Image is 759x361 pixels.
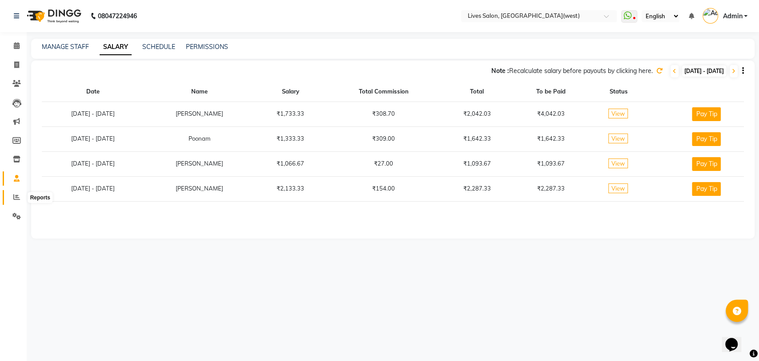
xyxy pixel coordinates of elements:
td: ₹154.00 [326,176,441,201]
span: Admin [723,12,742,21]
span: View [608,109,628,118]
button: Pay Tip [692,107,721,121]
td: [PERSON_NAME] [144,101,254,126]
span: View [608,158,628,168]
button: Pay Tip [692,132,721,146]
div: Reports [28,192,52,203]
td: Poonam [144,126,254,151]
td: ₹2,133.33 [254,176,326,201]
div: Recalculate salary before payouts by clicking here. [491,66,653,76]
b: 08047224946 [98,4,137,28]
th: Total [441,82,513,101]
td: ₹2,287.33 [441,176,513,201]
td: [DATE] - [DATE] [42,176,144,201]
iframe: chat widget [722,325,750,352]
span: View [608,183,628,193]
td: ₹1,093.67 [441,151,513,176]
td: ₹1,733.33 [254,101,326,126]
td: ₹1,093.67 [513,151,589,176]
img: logo [23,4,84,28]
th: Salary [254,82,326,101]
a: MANAGE STAFF [42,43,89,51]
span: [DATE] - [DATE] [682,65,726,77]
span: Note : [491,67,509,75]
td: ₹27.00 [326,151,441,176]
td: [DATE] - [DATE] [42,101,144,126]
a: SCHEDULE [142,43,175,51]
span: View [608,134,628,143]
button: Pay Tip [692,182,721,196]
th: Total Commission [326,82,441,101]
td: ₹4,042.03 [513,101,589,126]
td: ₹1,333.33 [254,126,326,151]
td: ₹1,642.33 [513,126,589,151]
td: [PERSON_NAME] [144,151,254,176]
td: ₹1,642.33 [441,126,513,151]
td: ₹2,287.33 [513,176,589,201]
td: ₹1,066.67 [254,151,326,176]
td: [DATE] - [DATE] [42,126,144,151]
th: Status [589,82,649,101]
th: To be Paid [513,82,589,101]
td: [DATE] - [DATE] [42,151,144,176]
th: Date [42,82,144,101]
td: [PERSON_NAME] [144,176,254,201]
td: ₹2,042.03 [441,101,513,126]
th: Name [144,82,254,101]
button: Pay Tip [692,157,721,171]
a: SALARY [100,39,132,55]
td: ₹309.00 [326,126,441,151]
td: ₹308.70 [326,101,441,126]
a: PERMISSIONS [186,43,228,51]
img: Admin [703,8,718,24]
